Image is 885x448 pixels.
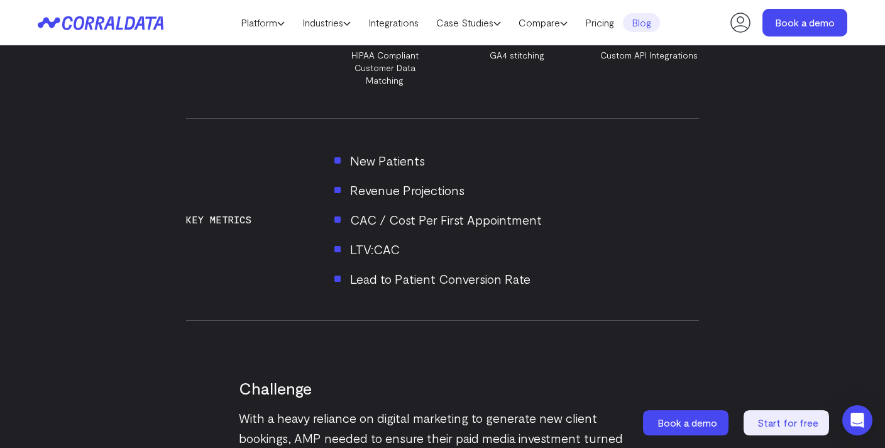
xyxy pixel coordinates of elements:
[842,405,872,435] div: Open Intercom Messenger
[510,13,576,32] a: Compare
[643,410,731,435] a: Book a demo
[186,214,251,225] h3: Key Metrics
[334,180,699,200] li: Revenue Projections
[757,417,818,428] span: Start for free
[623,13,660,32] a: Blog
[762,9,847,36] a: Book a demo
[576,13,623,32] a: Pricing
[334,210,699,230] li: CAC / Cost Per First Appointment
[239,378,646,398] h2: Challenge
[334,239,699,259] li: LTV:CAC
[744,410,832,435] a: Start for free
[657,417,717,428] span: Book a demo
[334,150,699,171] li: New Patients
[334,49,435,87] p: HIPAA Compliant Customer Data Matching
[294,13,360,32] a: Industries
[232,13,294,32] a: Platform
[334,269,699,289] li: Lead to Patient Conversion Rate
[466,49,567,62] p: GA4 stitching
[427,13,510,32] a: Case Studies
[360,13,427,32] a: Integrations
[598,49,699,62] p: Custom API Integrations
